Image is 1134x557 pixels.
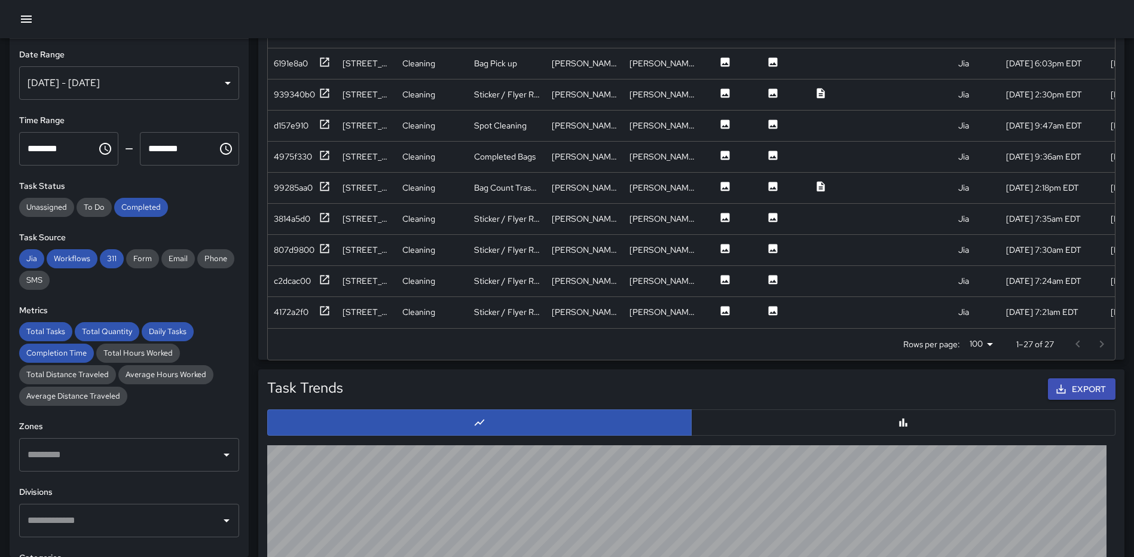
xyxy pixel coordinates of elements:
[1016,338,1054,350] p: 1–27 of 27
[274,88,315,100] div: 939340b0
[402,151,435,163] div: Cleaning
[19,114,239,127] h6: Time Range
[343,151,390,163] div: 1300 2nd Street Northeast
[274,149,331,164] button: 4975f330
[343,306,390,318] div: 214 L Street Northeast
[1006,120,1082,131] div: 9/11/2025, 9:47am EDT
[19,348,94,358] span: Completion Time
[629,88,695,100] div: Romario Bramwell
[19,198,74,217] div: Unassigned
[19,275,50,285] span: SMS
[1006,244,1081,256] div: 9/10/2025, 7:30am EDT
[958,182,969,194] div: Jia
[402,275,435,287] div: Cleaning
[903,338,960,350] p: Rows per page:
[629,213,695,225] div: Jeffrey Turner
[343,275,390,287] div: 1101 2nd Street Northeast
[96,348,180,358] span: Total Hours Worked
[958,244,969,256] div: Jia
[274,120,308,131] div: d157e910
[897,417,909,429] svg: Bar Chart
[402,244,435,256] div: Cleaning
[629,182,695,194] div: Andre Smith
[274,180,331,195] button: 99285aa0
[126,249,159,268] div: Form
[343,57,390,69] div: 800 North Capitol Street Northwest
[1006,57,1082,69] div: 9/12/2025, 6:03pm EDT
[552,57,618,69] div: Andre Smith
[474,182,540,194] div: Bag Count Trash Run
[274,275,311,287] div: c2dcac00
[274,56,331,71] button: 6191e8a0
[274,57,308,69] div: 6191e8a0
[75,326,139,336] span: Total Quantity
[474,244,540,256] div: Sticker / Flyer Removal
[19,322,72,341] div: Total Tasks
[114,198,168,217] div: Completed
[19,391,127,401] span: Average Distance Traveled
[552,244,618,256] div: Jeffrey Turner
[214,137,238,161] button: Choose time, selected time is 11:59 PM
[114,202,168,212] span: Completed
[474,151,536,163] div: Completed Bags
[474,213,540,225] div: Sticker / Flyer Removal
[402,182,435,194] div: Cleaning
[47,249,97,268] div: Workflows
[1006,275,1081,287] div: 9/10/2025, 7:24am EDT
[343,120,390,131] div: 211 M Street Northeast
[402,57,435,69] div: Cleaning
[1006,88,1082,100] div: 9/12/2025, 2:30pm EDT
[552,275,618,287] div: Jeffrey Turner
[47,253,97,264] span: Workflows
[100,249,124,268] div: 311
[19,253,44,264] span: Jia
[552,213,618,225] div: Jeffrey Turner
[19,202,74,212] span: Unassigned
[218,446,235,463] button: Open
[1006,151,1081,163] div: 9/11/2025, 9:36am EDT
[552,120,618,131] div: Ruben Lechuga
[629,306,695,318] div: Waverly Phillips
[274,212,331,227] button: 3814a5d0
[77,202,112,212] span: To Do
[402,213,435,225] div: Cleaning
[474,88,540,100] div: Sticker / Flyer Removal
[267,409,692,436] button: Line Chart
[474,120,527,131] div: Spot Cleaning
[161,253,195,264] span: Email
[274,274,331,289] button: c2dcac00
[474,275,540,287] div: Sticker / Flyer Removal
[965,335,997,353] div: 100
[958,213,969,225] div: Jia
[958,57,969,69] div: Jia
[19,304,239,317] h6: Metrics
[629,151,695,163] div: Rodney Mcneil
[93,137,117,161] button: Choose time, selected time is 12:00 AM
[958,306,969,318] div: Jia
[274,305,331,320] button: 4172a2f0
[552,88,618,100] div: Romario Bramwell
[274,213,310,225] div: 3814a5d0
[629,57,695,69] div: Andre Smith
[19,486,239,499] h6: Divisions
[19,365,116,384] div: Total Distance Traveled
[473,417,485,429] svg: Line Chart
[552,182,618,194] div: Andre Smith
[1048,378,1115,400] button: Export
[19,48,239,62] h6: Date Range
[19,344,94,363] div: Completion Time
[19,249,44,268] div: Jia
[267,378,343,397] h5: Task Trends
[19,66,239,100] div: [DATE] - [DATE]
[343,244,390,256] div: 172 L Street Northeast
[343,88,390,100] div: 175 L Street Northeast
[19,369,116,380] span: Total Distance Traveled
[197,249,234,268] div: Phone
[958,88,969,100] div: Jia
[402,306,435,318] div: Cleaning
[19,387,127,406] div: Average Distance Traveled
[274,151,312,163] div: 4975f330
[1006,213,1081,225] div: 9/10/2025, 7:35am EDT
[96,344,180,363] div: Total Hours Worked
[274,182,313,194] div: 99285aa0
